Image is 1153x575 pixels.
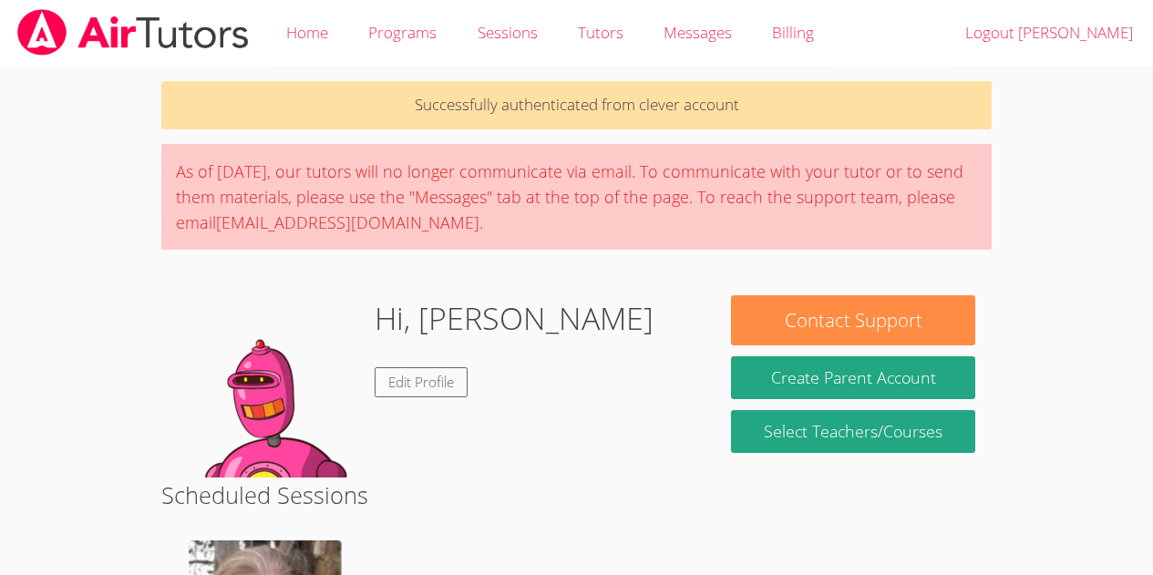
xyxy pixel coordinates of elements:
[161,81,992,129] p: Successfully authenticated from clever account
[664,22,732,43] span: Messages
[15,9,251,56] img: airtutors_banner-c4298cdbf04f3fff15de1276eac7730deb9818008684d7c2e4769d2f7ddbe033.png
[375,367,468,397] a: Edit Profile
[731,356,974,399] button: Create Parent Account
[731,410,974,453] a: Select Teachers/Courses
[161,144,992,250] div: As of [DATE], our tutors will no longer communicate via email. To communicate with your tutor or ...
[161,477,992,512] h2: Scheduled Sessions
[178,295,360,477] img: default.png
[375,295,654,342] h1: Hi, [PERSON_NAME]
[731,295,974,345] button: Contact Support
